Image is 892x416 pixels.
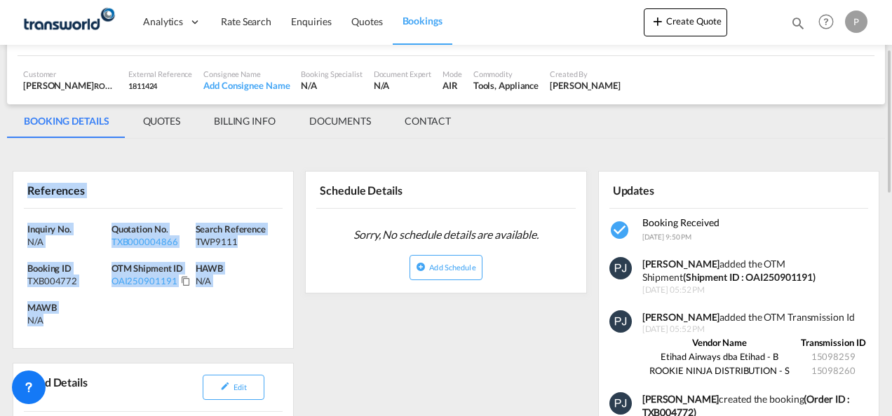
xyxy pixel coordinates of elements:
div: Commodity [473,69,539,79]
span: OTM Shipment ID [111,263,184,274]
td: 15098259 [797,349,870,363]
div: N/A [301,79,362,92]
button: icon-pencilEdit [203,375,264,400]
td: ROOKIE NINJA DISTRIBUTION - S [642,363,797,377]
div: Document Expert [374,69,432,79]
div: TXB004772 [27,275,108,287]
span: [DATE] 05:52 PM [642,284,870,296]
span: [DATE] 9:50 PM [642,233,692,241]
div: OAI250901191 [111,275,177,287]
span: Analytics [143,15,183,29]
div: N/A [374,79,432,92]
strong: (Shipment ID : OAI250901191) [683,271,816,283]
md-icon: Click to Copy [181,276,191,286]
md-icon: icon-plus 400-fg [649,13,666,29]
md-tab-item: BILLING INFO [197,104,292,138]
div: N/A [196,275,280,287]
div: AIR [442,79,462,92]
span: Help [814,10,838,34]
span: Sorry, No schedule details are available. [348,221,544,248]
div: Created By [550,69,621,79]
div: External Reference [128,69,192,79]
strong: [PERSON_NAME] [642,311,720,323]
md-tab-item: QUOTES [126,104,197,138]
span: Search Reference [196,223,266,235]
span: ROOKIE NINJA DISTRIBUTION [94,80,201,91]
md-tab-item: CONTACT [388,104,468,138]
span: [DATE] 05:52 PM [642,324,870,335]
span: MAWB [27,302,57,313]
span: 1811424 [128,81,157,90]
div: N/A [27,314,43,326]
md-icon: icon-checkbox-marked-circle [609,219,632,242]
span: Quotes [351,15,382,27]
md-icon: icon-pencil [220,381,230,391]
div: Booking Specialist [301,69,362,79]
div: Load Details [24,369,93,405]
div: N/A [27,235,108,248]
md-icon: icon-magnify [790,15,806,31]
div: icon-magnify [790,15,806,36]
span: Add Schedule [429,263,475,272]
div: TWP9111 [196,235,276,248]
strong: [PERSON_NAME] [642,258,720,270]
span: Bookings [403,15,442,27]
span: Enquiries [291,15,332,27]
div: Schedule Details [316,177,443,202]
div: Consignee Name [203,69,290,79]
span: Booking Received [642,216,719,228]
strong: Transmission ID [801,337,866,348]
b: [PERSON_NAME] [642,393,719,405]
div: Tools, Appliance [473,79,539,92]
div: Add Consignee Name [203,79,290,92]
span: Booking ID [27,263,72,274]
body: Editor, editor2 [14,14,243,29]
div: Pratik Jaiswal [550,79,621,92]
img: 9seF9gAAAAGSURBVAMAowvrW6TakD8AAAAASUVORK5CYII= [609,310,632,333]
div: Help [814,10,845,35]
button: icon-plus-circleAdd Schedule [410,255,482,280]
md-tab-item: DOCUMENTS [292,104,388,138]
div: P [845,11,867,33]
img: f753ae806dec11f0841701cdfdf085c0.png [21,6,116,38]
div: [PERSON_NAME] [23,79,117,92]
span: Inquiry No. [27,223,72,235]
div: References [24,177,151,202]
span: Rate Search [221,15,271,27]
div: Updates [609,177,736,202]
div: Mode [442,69,462,79]
span: Quotation No. [111,223,168,235]
strong: Vendor Name [692,337,747,348]
td: 15098260 [797,363,870,377]
div: added the OTM Transmission Id [642,310,870,324]
md-pagination-wrapper: Use the left and right arrow keys to navigate between tabs [7,104,468,138]
md-icon: icon-plus-circle [416,262,426,272]
td: Etihad Airways dba Etihad - B [642,349,797,363]
img: 9seF9gAAAAGSURBVAMAowvrW6TakD8AAAAASUVORK5CYII= [609,257,632,279]
span: Edit [234,382,247,391]
button: icon-plus 400-fgCreate Quote [644,8,727,36]
img: 9seF9gAAAAGSURBVAMAowvrW6TakD8AAAAASUVORK5CYII= [609,392,632,415]
div: added the OTM Shipment [642,257,870,284]
div: Customer [23,69,117,79]
md-tab-item: BOOKING DETAILS [7,104,126,138]
div: TXB000004866 [111,235,192,248]
span: HAWB [196,263,224,274]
